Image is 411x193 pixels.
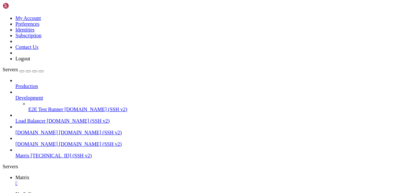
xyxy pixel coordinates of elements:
a: Logout [15,56,30,61]
a: Matrix [TECHNICAL_ID] (SSH v2) [15,153,408,159]
a: My Account [15,15,41,21]
x-row: Run 'do-release-upgrade' to upgrade to it. [3,123,327,128]
a: E2E Test Runner [DOMAIN_NAME] (SSH v2) [28,107,408,112]
span: Подробнее о включении службы ESM Apps at [URL][DOMAIN_NAME] [3,106,154,111]
x-row: Swap usage: 0% [3,24,327,30]
a:  [15,180,408,186]
a: Matrix [15,175,408,186]
span: Servers [3,67,18,72]
span: Matrix [15,153,30,158]
x-row: Memory usage: 29% IPv4 address for ens18: [TECHNICAL_ID] [3,19,327,24]
x-row: [URL][DOMAIN_NAME] [3,63,327,68]
x-row: New release '24.04.3 LTS' available. [3,117,327,123]
a: [DOMAIN_NAME] [DOMAIN_NAME] (SSH v2) [15,141,408,147]
x-row: Usage of /: 89.8% of 14.66GB Users logged in: 0 [3,13,327,19]
span: 14 дополнительных обновлений безопасности могут быть применены с помощью ESM Apps. [3,101,213,106]
span: [DOMAIN_NAME] [15,141,58,147]
span: [DOMAIN_NAME] (SSH v2) [59,141,122,147]
li: [DOMAIN_NAME] [DOMAIN_NAME] (SSH v2) [15,124,408,136]
span: [DOMAIN_NAME] (SSH v2) [47,118,110,124]
span: Расширенное поддержание безопасности (ESM) для Applications выключено. [3,74,182,79]
span: Чтобы просмотреть дополнительные обновления выполните: apt list --upgradable [3,90,198,95]
span: Development [15,95,43,101]
li: Production [15,78,408,89]
div: Servers [3,164,408,170]
li: Matrix [TECHNICAL_ID] (SSH v2) [15,147,408,159]
x-row: * Strictly confined Kubernetes makes edge and IoT secure. Learn how MicroK8s [3,46,327,52]
a: Development [15,95,408,101]
x-row: root@server1:~# xdg [3,145,327,150]
span: Matrix [15,175,30,180]
img: Shellngn [3,3,39,9]
a: Load Balancer [DOMAIN_NAME] (SSH v2) [15,118,408,124]
li: [DOMAIN_NAME] [DOMAIN_NAME] (SSH v2) [15,136,408,147]
li: E2E Test Runner [DOMAIN_NAME] (SSH v2) [28,101,408,112]
span: 8 обновлений может быть применено немедленно. [3,84,118,90]
a: Production [15,83,408,89]
li: Load Balancer [DOMAIN_NAME] (SSH v2) [15,112,408,124]
x-row: System load: 0.01 Processes: 143 [3,8,327,13]
a: Contact Us [15,44,39,50]
x-row: Last login: [DATE] from [TECHNICAL_ID] [3,139,327,145]
span: [DOMAIN_NAME] (SSH v2) [65,107,127,112]
span: [DOMAIN_NAME] [15,130,58,135]
a: Servers [3,67,44,72]
div: (19, 26) [54,145,57,150]
a: [DOMAIN_NAME] [DOMAIN_NAME] (SSH v2) [15,130,408,136]
li: Development [15,89,408,112]
a: Preferences [15,21,39,27]
x-row: => / is using 89.8% of 14.66GB [3,35,327,41]
span: E2E Test Runner [28,107,63,112]
x-row: just raised the bar for easy, resilient and secure K8s cluster deployment. [3,52,327,57]
a: Identities [15,27,35,32]
span: [TECHNICAL_ID] (SSH v2) [31,153,92,158]
span: Load Balancer [15,118,46,124]
span: Production [15,83,38,89]
a: Subscription [15,33,41,38]
span: [DOMAIN_NAME] (SSH v2) [59,130,122,135]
